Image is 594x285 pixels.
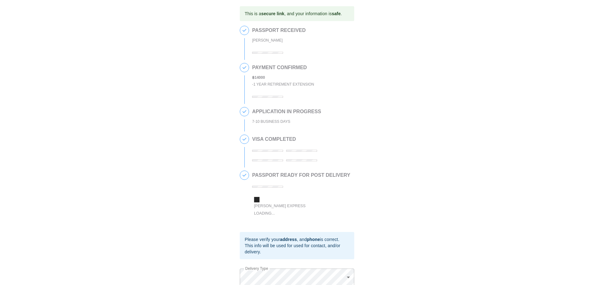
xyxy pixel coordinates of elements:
[252,28,306,33] h2: PASSPORT RECEIVED
[240,171,249,180] span: 5
[252,65,314,70] h2: PAYMENT CONFIRMED
[245,8,342,19] div: This is a , and your information is .
[252,81,314,88] div: - 1 Year Retirement Extension
[307,237,320,242] b: phone
[254,203,319,217] div: [PERSON_NAME] Express Loading...
[240,107,249,116] span: 3
[240,26,249,35] span: 1
[252,75,265,80] b: ฿ 14000
[261,11,284,16] b: secure link
[252,172,350,178] h2: PASSPORT READY FOR POST DELIVERY
[240,63,249,72] span: 2
[280,237,297,242] b: address
[332,11,341,16] b: safe
[240,135,249,144] span: 4
[252,136,351,142] h2: VISA COMPLETED
[252,118,321,125] div: 7-10 BUSINESS DAYS
[245,243,349,255] div: This info will be used for used for contact, and/or delivery.
[252,109,321,114] h2: APPLICATION IN PROGRESS
[252,37,306,44] div: [PERSON_NAME]
[245,236,349,243] div: Please verify your , and is correct.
